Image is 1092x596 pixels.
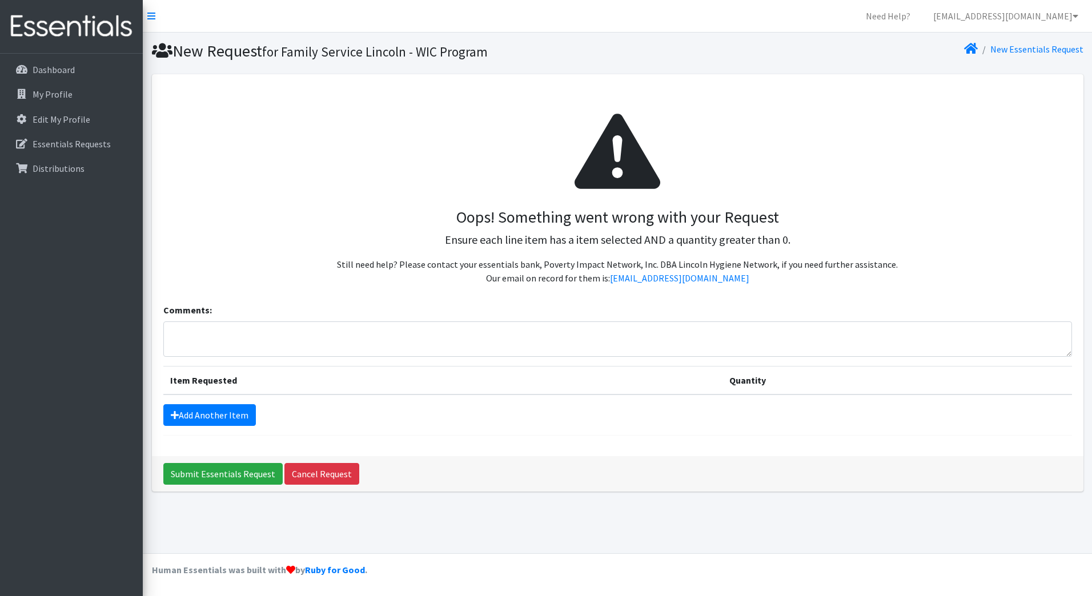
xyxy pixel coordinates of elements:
[152,564,367,575] strong: Human Essentials was built with by .
[172,231,1063,248] p: Ensure each line item has a item selected AND a quantity greater than 0.
[33,114,90,125] p: Edit My Profile
[284,463,359,485] a: Cancel Request
[172,257,1063,285] p: Still need help? Please contact your essentials bank, Poverty Impact Network, Inc. DBA Lincoln Hy...
[33,88,73,100] p: My Profile
[5,132,138,155] a: Essentials Requests
[163,404,256,426] a: Add Another Item
[152,41,613,61] h1: New Request
[5,58,138,81] a: Dashboard
[305,564,365,575] a: Ruby for Good
[163,367,723,395] th: Item Requested
[172,208,1063,227] h3: Oops! Something went wrong with your Request
[5,157,138,180] a: Distributions
[262,43,488,60] small: for Family Service Lincoln - WIC Program
[5,7,138,46] img: HumanEssentials
[5,108,138,131] a: Edit My Profile
[33,163,85,174] p: Distributions
[722,367,1071,395] th: Quantity
[990,43,1083,55] a: New Essentials Request
[33,64,75,75] p: Dashboard
[857,5,920,27] a: Need Help?
[610,272,749,284] a: [EMAIL_ADDRESS][DOMAIN_NAME]
[163,463,283,485] input: Submit Essentials Request
[924,5,1087,27] a: [EMAIL_ADDRESS][DOMAIN_NAME]
[33,138,111,150] p: Essentials Requests
[163,303,212,317] label: Comments:
[5,83,138,106] a: My Profile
